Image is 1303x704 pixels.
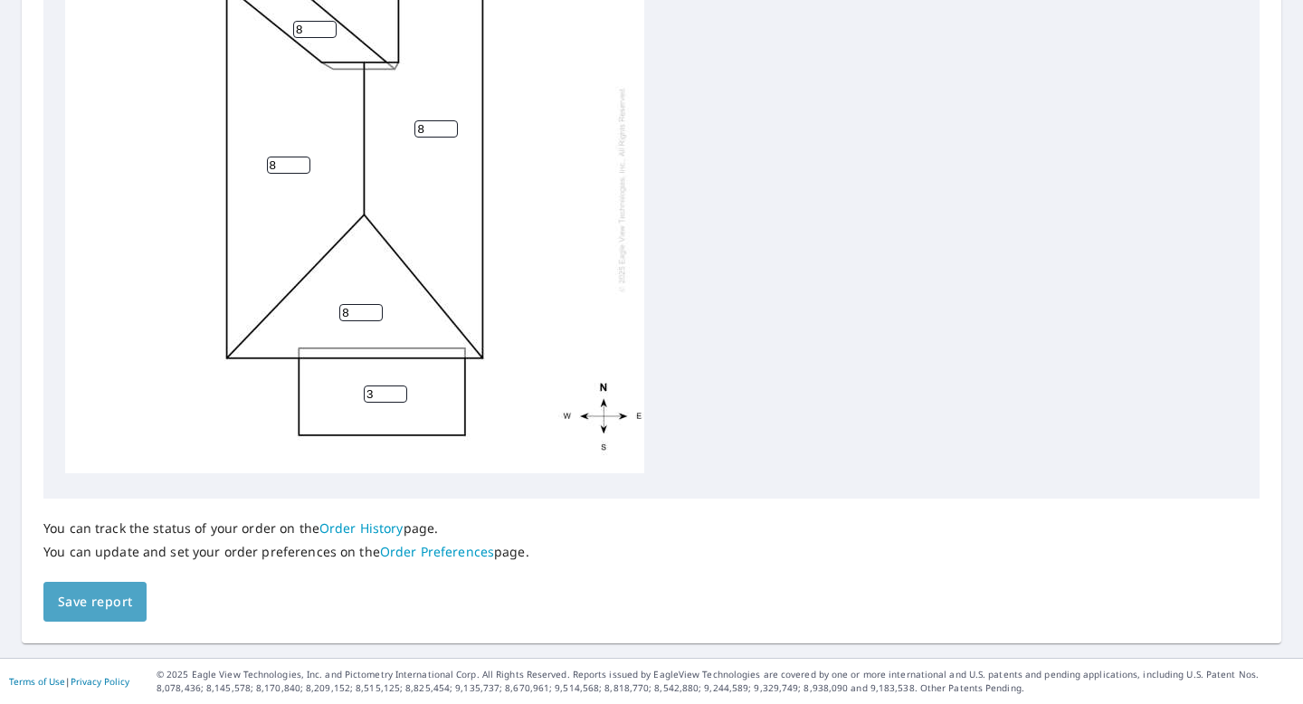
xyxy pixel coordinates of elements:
a: Order Preferences [380,543,494,560]
a: Terms of Use [9,675,65,688]
p: You can update and set your order preferences on the page. [43,544,529,560]
button: Save report [43,582,147,623]
p: | [9,676,129,687]
span: Save report [58,591,132,614]
p: You can track the status of your order on the page. [43,520,529,537]
a: Order History [319,519,404,537]
a: Privacy Policy [71,675,129,688]
p: © 2025 Eagle View Technologies, Inc. and Pictometry International Corp. All Rights Reserved. Repo... [157,668,1294,695]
